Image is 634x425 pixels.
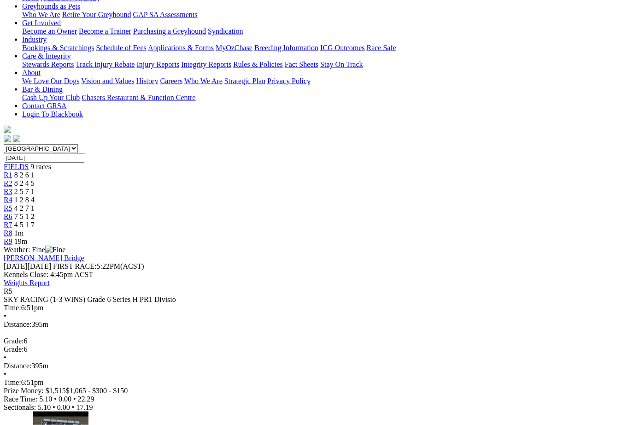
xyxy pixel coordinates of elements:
a: Strategic Plan [224,77,265,85]
div: 6 [4,337,630,345]
div: About [22,77,630,85]
div: Industry [22,44,630,52]
span: 4 2 7 1 [14,204,35,212]
a: R6 [4,212,12,220]
span: • [54,395,57,403]
a: Who We Are [22,11,60,18]
a: GAP SA Assessments [133,11,198,18]
span: R2 [4,179,12,187]
div: 6 [4,345,630,354]
a: Careers [160,77,182,85]
div: 6:51pm [4,378,630,387]
a: R1 [4,171,12,179]
a: MyOzChase [216,44,252,52]
span: • [4,370,6,378]
a: Weights Report [4,279,50,287]
span: 22.29 [78,395,94,403]
span: 8 2 4 5 [14,179,35,187]
a: [PERSON_NAME] Bridge [4,254,84,262]
span: 7 5 1 2 [14,212,35,220]
input: Select date [4,153,85,163]
span: 0.00 [59,395,71,403]
span: 17.19 [76,403,93,411]
a: Care & Integrity [22,52,71,60]
a: Become a Trainer [79,27,131,35]
a: Integrity Reports [181,60,231,68]
span: 1 2 8 4 [14,196,35,204]
span: R4 [4,196,12,204]
a: Stay On Track [320,60,363,68]
a: Purchasing a Greyhound [133,27,206,35]
a: Get Involved [22,19,61,27]
div: Care & Integrity [22,60,630,69]
div: 395m [4,320,630,329]
a: Privacy Policy [267,77,311,85]
span: 19m [14,237,27,245]
span: Distance: [4,362,31,370]
span: Time: [4,378,21,386]
span: 0.00 [57,403,70,411]
span: 5.10 [38,403,51,411]
a: R8 [4,229,12,237]
span: • [4,354,6,361]
span: Grade: [4,337,24,345]
a: Schedule of Fees [96,44,146,52]
a: Login To Blackbook [22,110,83,118]
a: Race Safe [366,44,396,52]
a: Greyhounds as Pets [22,2,80,10]
a: Who We Are [184,77,223,85]
a: Syndication [208,27,243,35]
div: 395m [4,362,630,370]
img: facebook.svg [4,135,11,142]
span: 2 5 7 1 [14,188,35,195]
a: Cash Up Your Club [22,94,80,101]
span: 4 5 1 7 [14,221,35,229]
a: History [136,77,158,85]
div: 6:51pm [4,304,630,312]
span: Grade: [4,345,24,353]
span: 5.10 [39,395,52,403]
span: • [4,312,6,320]
a: Vision and Values [81,77,134,85]
span: Distance: [4,320,31,328]
a: We Love Our Dogs [22,77,79,85]
a: FIELDS [4,163,29,171]
div: Greyhounds as Pets [22,11,630,19]
span: Weather: Fine [4,246,65,254]
a: Bar & Dining [22,85,63,93]
a: R9 [4,237,12,245]
a: R5 [4,204,12,212]
a: Bookings & Scratchings [22,44,94,52]
a: About [22,69,41,77]
img: Fine [45,246,65,254]
span: [DATE] [4,262,28,270]
span: Sectionals: [4,403,36,411]
a: Fact Sheets [285,60,318,68]
a: Retire Your Greyhound [62,11,131,18]
span: [DATE] [4,262,51,270]
span: 5:22PM(ACST) [53,262,144,270]
span: 9 races [30,163,51,171]
a: Breeding Information [254,44,318,52]
a: ICG Outcomes [320,44,364,52]
a: Track Injury Rebate [76,60,135,68]
a: Contact GRSA [22,102,66,110]
span: Race Time: [4,395,37,403]
span: • [72,403,75,411]
span: Time: [4,304,21,312]
a: Stewards Reports [22,60,74,68]
a: Injury Reports [136,60,179,68]
span: FIRST RACE: [53,262,96,270]
a: R3 [4,188,12,195]
span: • [73,395,76,403]
a: R7 [4,221,12,229]
a: Industry [22,35,47,43]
